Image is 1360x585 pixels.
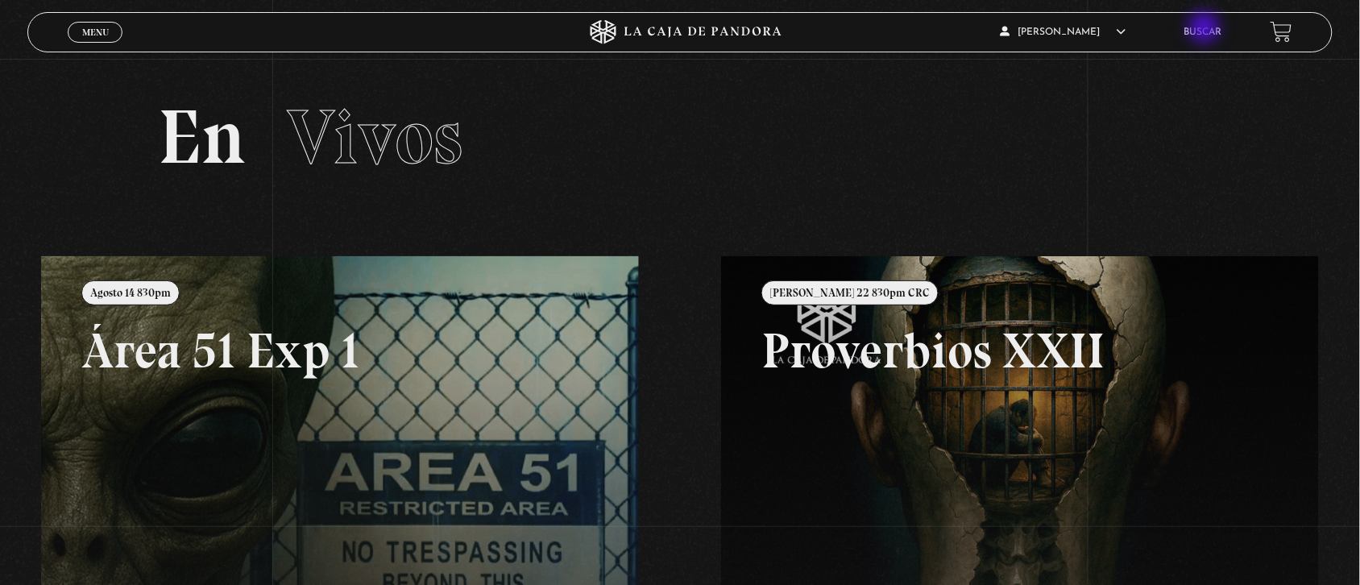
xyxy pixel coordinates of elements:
h2: En [158,99,1202,176]
span: Menu [82,27,109,37]
a: View your shopping cart [1271,21,1292,43]
a: Buscar [1184,27,1222,37]
span: [PERSON_NAME] [1001,27,1126,37]
span: Vivos [287,91,462,183]
span: Cerrar [77,40,114,52]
